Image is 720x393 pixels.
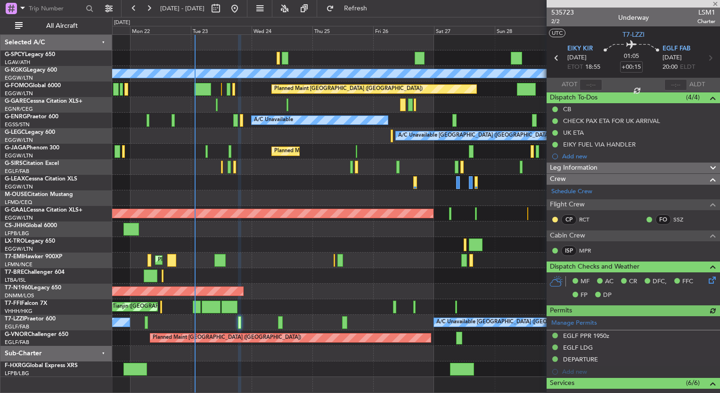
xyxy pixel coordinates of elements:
[5,254,62,260] a: T7-EMIHawker 900XP
[5,285,31,291] span: T7-N1960
[10,18,102,33] button: All Aircraft
[549,29,565,37] button: UTC
[5,246,33,253] a: EGGW/LTN
[563,117,660,125] div: CHECK PAX ETA FOR UK ARRIVAL
[5,152,33,159] a: EGGW/LTN
[252,26,312,34] div: Wed 24
[336,5,376,12] span: Refresh
[5,83,61,89] a: G-FOMOGlobal 6000
[5,161,59,166] a: G-SIRSCitation Excel
[5,192,73,197] a: M-OUSECitation Mustang
[663,53,682,63] span: [DATE]
[5,176,77,182] a: G-LEAXCessna Citation XLS
[551,187,592,196] a: Schedule Crew
[567,53,587,63] span: [DATE]
[436,315,589,329] div: A/C Unavailable [GEOGRAPHIC_DATA] ([GEOGRAPHIC_DATA])
[663,63,678,72] span: 20:00
[550,230,585,241] span: Cabin Crew
[579,246,600,255] a: MPR
[5,207,82,213] a: G-GAALCessna Citation XLS+
[191,26,252,34] div: Tue 23
[153,331,301,345] div: Planned Maint [GEOGRAPHIC_DATA] ([GEOGRAPHIC_DATA])
[5,168,29,175] a: EGLF/FAB
[5,114,27,120] span: G-ENRG
[5,98,82,104] a: G-GARECessna Citation XLS+
[5,261,33,268] a: LFMN/NCE
[550,199,585,210] span: Flight Crew
[5,339,29,346] a: EGLF/FAB
[114,19,130,27] div: [DATE]
[160,4,205,13] span: [DATE] - [DATE]
[5,74,33,82] a: EGGW/LTN
[5,332,68,337] a: G-VNORChallenger 650
[689,80,705,90] span: ALDT
[581,277,589,287] span: MF
[322,1,378,16] button: Refresh
[5,106,33,113] a: EGNR/CEG
[5,137,33,144] a: EGGW/LTN
[562,80,577,90] span: ATOT
[563,129,584,137] div: UK ETA
[5,121,30,128] a: EGSS/STN
[550,378,574,389] span: Services
[5,238,55,244] a: LX-TROLegacy 650
[5,90,33,97] a: EGGW/LTN
[585,63,600,72] span: 18:55
[567,63,583,72] span: ETOT
[682,277,693,287] span: FFC
[581,291,588,300] span: FP
[551,17,574,25] span: 2/2
[5,223,25,229] span: CS-JHH
[5,207,26,213] span: G-GAAL
[5,199,32,206] a: LFMD/CEQ
[5,183,33,190] a: EGGW/LTN
[5,192,27,197] span: M-OUSE
[158,253,248,267] div: Planned Maint [GEOGRAPHIC_DATA]
[697,17,715,25] span: Charter
[550,174,566,185] span: Crew
[550,262,639,272] span: Dispatch Checks and Weather
[5,214,33,221] a: EGGW/LTN
[562,152,715,160] div: Add new
[5,277,26,284] a: LTBA/ISL
[495,26,556,34] div: Sun 28
[663,44,690,54] span: EGLF FAB
[563,105,571,113] div: CB
[5,83,29,89] span: G-FOMO
[5,332,28,337] span: G-VNOR
[434,26,495,34] div: Sat 27
[5,254,23,260] span: T7-EMI
[5,67,27,73] span: G-KGKG
[618,13,649,23] div: Underway
[5,52,55,57] a: G-SPCYLegacy 650
[274,82,423,96] div: Planned Maint [GEOGRAPHIC_DATA] ([GEOGRAPHIC_DATA])
[686,378,700,388] span: (6/6)
[5,223,57,229] a: CS-JHHGlobal 6000
[653,277,667,287] span: DFC,
[605,277,614,287] span: AC
[5,145,26,151] span: G-JAGA
[5,316,56,322] a: T7-LZZIPraetor 600
[655,214,671,225] div: FO
[5,98,26,104] span: G-GARE
[5,230,29,237] a: LFPB/LBG
[25,23,99,29] span: All Aircraft
[5,176,25,182] span: G-LEAX
[673,215,695,224] a: SSZ
[561,246,577,256] div: ISP
[697,8,715,17] span: LSM1
[5,67,57,73] a: G-KGKGLegacy 600
[5,270,65,275] a: T7-BREChallenger 604
[130,26,191,34] div: Mon 22
[5,301,21,306] span: T7-FFI
[561,214,577,225] div: CP
[567,44,593,54] span: EIKY KIR
[5,145,59,151] a: G-JAGAPhenom 300
[398,129,551,143] div: A/C Unavailable [GEOGRAPHIC_DATA] ([GEOGRAPHIC_DATA])
[680,63,695,72] span: ELDT
[5,59,30,66] a: LGAV/ATH
[5,52,25,57] span: G-SPCY
[629,277,637,287] span: CR
[5,316,24,322] span: T7-LZZI
[5,323,29,330] a: EGLF/FAB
